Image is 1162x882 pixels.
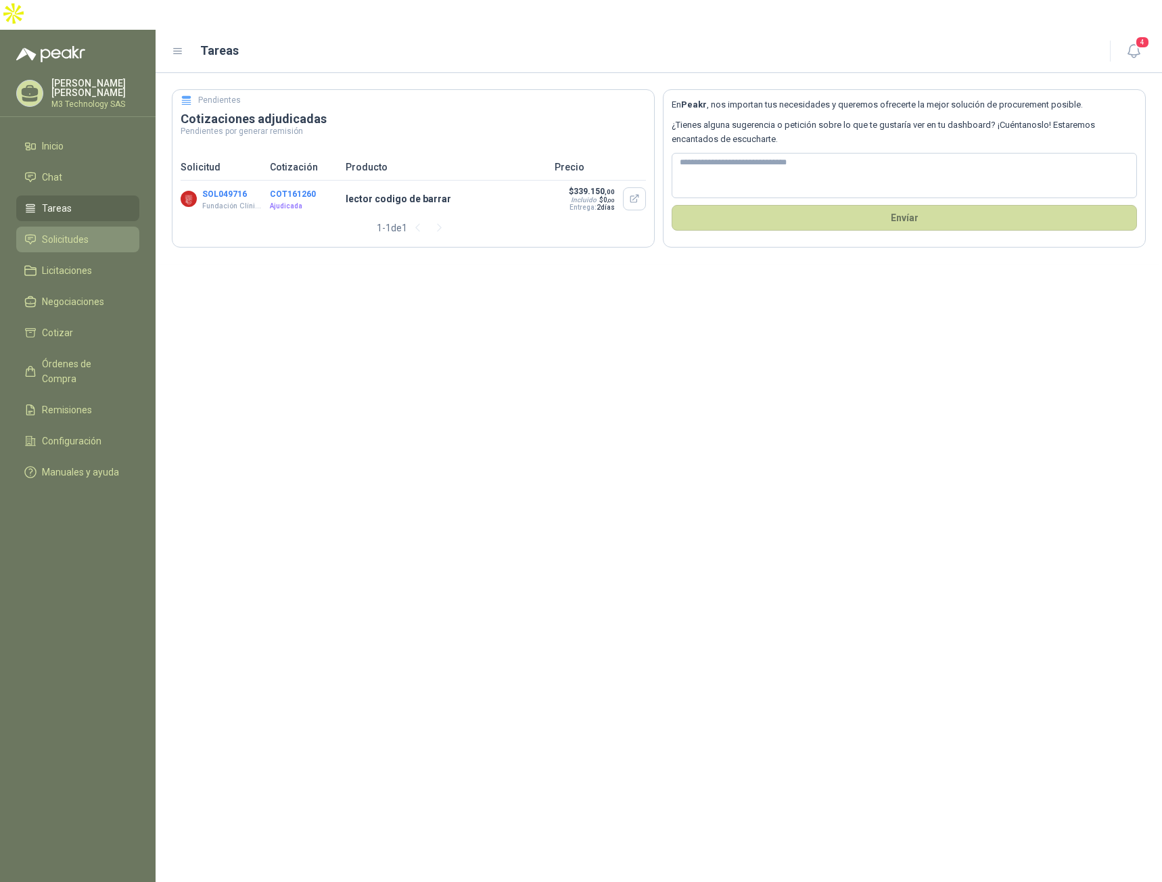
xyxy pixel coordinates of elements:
a: Solicitudes [16,227,139,252]
span: ,00 [605,188,615,195]
p: Precio [555,160,646,175]
span: Cotizar [42,325,73,340]
span: Remisiones [42,402,92,417]
h1: Tareas [200,41,239,60]
p: [PERSON_NAME] [PERSON_NAME] [51,78,139,97]
span: Configuración [42,434,101,448]
p: Ajudicada [270,201,338,212]
button: 4 [1121,39,1146,64]
p: M3 Technology SAS [51,100,139,108]
div: 1 - 1 de 1 [377,217,450,239]
a: Licitaciones [16,258,139,283]
button: Envíar [672,205,1137,231]
span: 2 días [597,204,615,211]
button: SOL049716 [202,189,247,199]
span: 4 [1135,36,1150,49]
p: Pendientes por generar remisión [181,127,646,135]
div: Incluido [571,196,597,204]
span: Licitaciones [42,263,92,278]
span: Manuales y ayuda [42,465,119,480]
p: Fundación Clínica Shaio [202,201,264,212]
span: $ [599,196,615,204]
a: Cotizar [16,320,139,346]
span: ,00 [607,198,615,204]
p: Cotización [270,160,338,175]
p: ¿Tienes alguna sugerencia o petición sobre lo que te gustaría ver en tu dashboard? ¡Cuéntanoslo! ... [672,118,1137,146]
p: $ [568,187,615,196]
p: En , nos importan tus necesidades y queremos ofrecerte la mejor solución de procurement posible. [672,98,1137,112]
p: Entrega: [568,204,615,211]
span: Negociaciones [42,294,104,309]
b: Peakr [681,99,707,110]
span: Solicitudes [42,232,89,247]
span: 0 [603,196,615,204]
a: Remisiones [16,397,139,423]
button: COT161260 [270,189,316,199]
a: Chat [16,164,139,190]
a: Tareas [16,195,139,221]
span: Tareas [42,201,72,216]
span: Chat [42,170,62,185]
img: Company Logo [181,191,197,207]
a: Órdenes de Compra [16,351,139,392]
a: Manuales y ayuda [16,459,139,485]
p: Solicitud [181,160,262,175]
a: Negociaciones [16,289,139,315]
span: Inicio [42,139,64,154]
span: Órdenes de Compra [42,356,126,386]
h5: Pendientes [198,94,241,107]
a: Inicio [16,133,139,159]
h3: Cotizaciones adjudicadas [181,111,646,127]
p: Producto [346,160,547,175]
p: lector codigo de barrar [346,191,547,206]
img: Logo peakr [16,46,85,62]
a: Configuración [16,428,139,454]
span: 339.150 [574,187,615,196]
